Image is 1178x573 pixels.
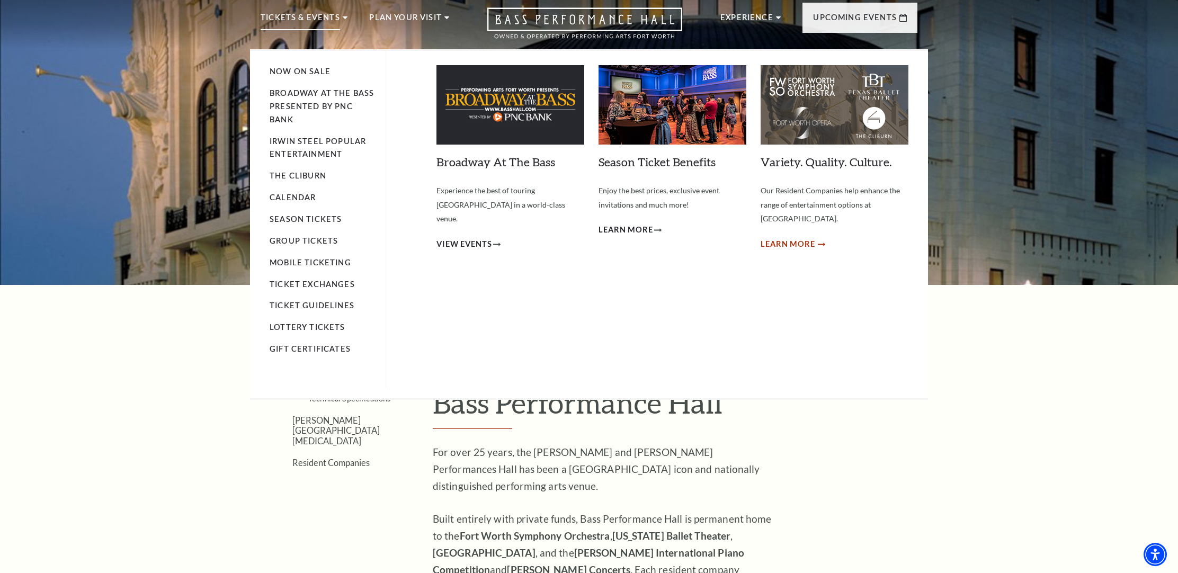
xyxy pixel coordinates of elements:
[270,258,351,267] a: Mobile Ticketing
[761,155,892,169] a: Variety. Quality. Culture.
[270,344,351,353] a: Gift Certificates
[270,236,338,245] a: Group Tickets
[436,184,584,226] p: Experience the best of touring [GEOGRAPHIC_DATA] in a world-class venue.
[449,7,720,49] a: Open this option
[1144,543,1167,566] div: Accessibility Menu
[369,11,442,30] p: Plan Your Visit
[599,223,653,237] span: Learn More
[599,184,746,212] p: Enjoy the best prices, exclusive event invitations and much more!
[270,214,342,223] a: Season Tickets
[460,530,610,542] strong: Fort Worth Symphony Orchestra
[436,155,555,169] a: Broadway At The Bass
[599,223,662,237] a: Learn More Season Ticket Benefits
[761,238,815,251] span: Learn More
[433,547,536,559] strong: [GEOGRAPHIC_DATA]
[270,171,326,180] a: The Cliburn
[761,238,824,251] a: Learn More Variety. Quality. Culture.
[761,65,908,145] img: Variety. Quality. Culture.
[436,238,492,251] span: View Events
[436,238,501,251] a: View Events
[599,155,716,169] a: Season Ticket Benefits
[813,11,897,30] p: Upcoming Events
[270,137,366,159] a: Irwin Steel Popular Entertainment
[761,184,908,226] p: Our Resident Companies help enhance the range of entertainment options at [GEOGRAPHIC_DATA].
[270,301,354,310] a: Ticket Guidelines
[261,11,340,30] p: Tickets & Events
[270,280,355,289] a: Ticket Exchanges
[270,67,331,76] a: Now On Sale
[270,88,374,124] a: Broadway At The Bass presented by PNC Bank
[292,415,380,446] a: [PERSON_NAME][GEOGRAPHIC_DATA][MEDICAL_DATA]
[612,530,731,542] strong: [US_STATE] Ballet Theater
[270,323,345,332] a: Lottery Tickets
[436,65,584,145] img: Broadway At The Bass
[433,444,777,495] p: For over 25 years, the [PERSON_NAME] and [PERSON_NAME] Performances Hall has been a [GEOGRAPHIC_D...
[270,193,316,202] a: Calendar
[599,65,746,145] img: Season Ticket Benefits
[433,386,917,429] h1: Bass Performance Hall
[720,11,773,30] p: Experience
[308,394,390,403] a: Technical Specifications
[292,458,370,468] a: Resident Companies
